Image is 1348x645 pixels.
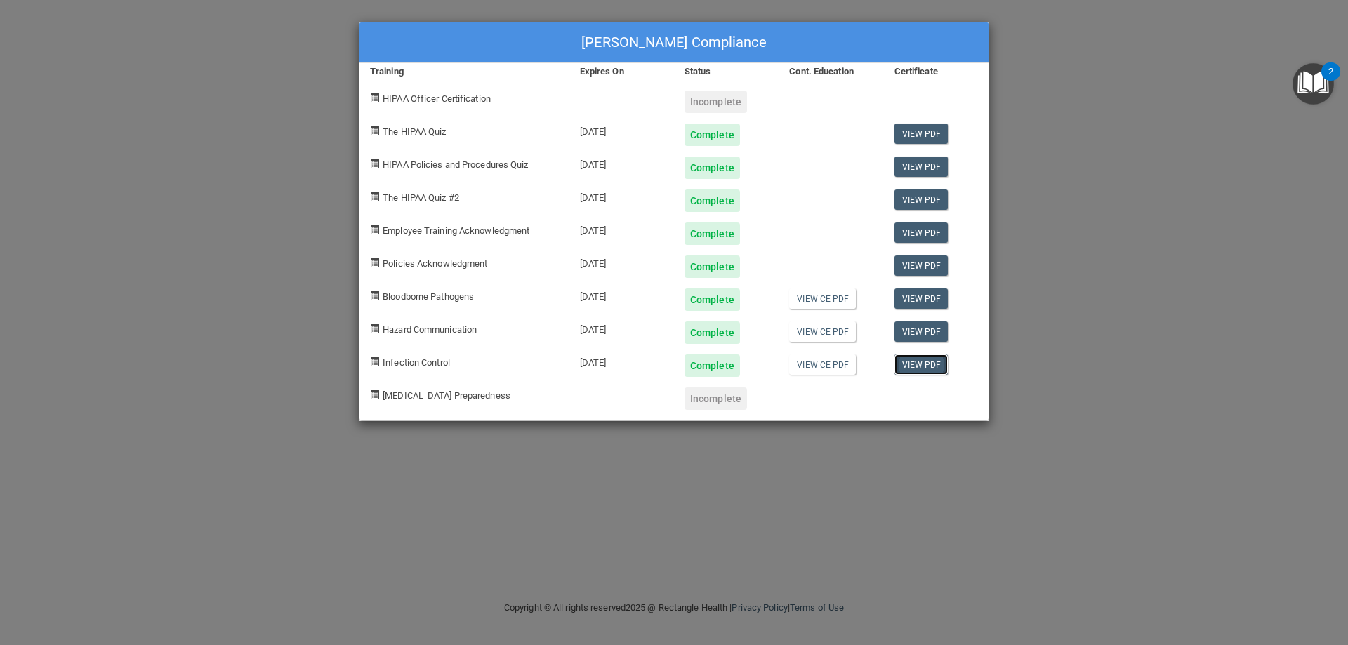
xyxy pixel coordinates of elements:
[569,311,674,344] div: [DATE]
[569,245,674,278] div: [DATE]
[383,225,529,236] span: Employee Training Acknowledgment
[569,212,674,245] div: [DATE]
[383,126,446,137] span: The HIPAA Quiz
[685,189,740,212] div: Complete
[1328,72,1333,90] div: 2
[569,146,674,179] div: [DATE]
[674,63,779,80] div: Status
[685,222,740,245] div: Complete
[685,354,740,377] div: Complete
[894,288,949,309] a: View PDF
[894,354,949,375] a: View PDF
[894,255,949,276] a: View PDF
[359,22,989,63] div: [PERSON_NAME] Compliance
[383,291,474,302] span: Bloodborne Pathogens
[569,179,674,212] div: [DATE]
[685,321,740,344] div: Complete
[894,157,949,177] a: View PDF
[383,159,528,170] span: HIPAA Policies and Procedures Quiz
[383,390,510,401] span: [MEDICAL_DATA] Preparedness
[894,222,949,243] a: View PDF
[894,321,949,342] a: View PDF
[685,91,747,113] div: Incomplete
[383,93,491,104] span: HIPAA Officer Certification
[359,63,569,80] div: Training
[383,192,459,203] span: The HIPAA Quiz #2
[894,124,949,144] a: View PDF
[685,387,747,410] div: Incomplete
[569,63,674,80] div: Expires On
[383,357,450,368] span: Infection Control
[383,324,477,335] span: Hazard Communication
[685,124,740,146] div: Complete
[569,113,674,146] div: [DATE]
[789,354,856,375] a: View CE PDF
[789,321,856,342] a: View CE PDF
[685,157,740,179] div: Complete
[1293,63,1334,105] button: Open Resource Center, 2 new notifications
[569,278,674,311] div: [DATE]
[789,288,856,309] a: View CE PDF
[779,63,883,80] div: Cont. Education
[884,63,989,80] div: Certificate
[685,288,740,311] div: Complete
[894,189,949,210] a: View PDF
[569,344,674,377] div: [DATE]
[383,258,487,269] span: Policies Acknowledgment
[685,255,740,278] div: Complete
